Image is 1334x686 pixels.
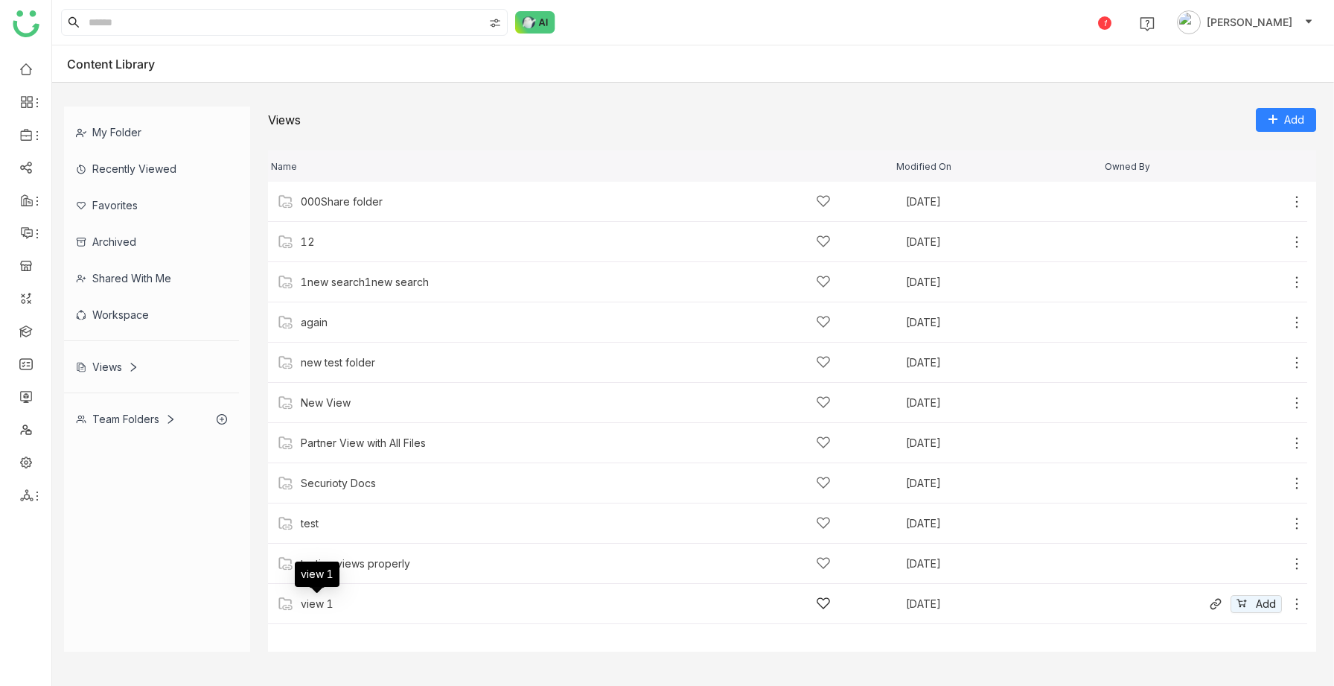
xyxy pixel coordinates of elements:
span: Name [271,162,297,171]
a: view 1 [301,598,333,610]
div: Workspace [64,296,239,333]
div: [DATE] [906,197,1098,207]
span: Owned By [1105,162,1150,171]
div: [DATE] [906,317,1098,328]
div: [DATE] [906,438,1098,448]
div: [DATE] [906,398,1098,408]
img: View [278,597,293,612]
div: [DATE] [906,237,1098,247]
a: test [301,518,319,530]
span: [PERSON_NAME] [1207,14,1292,31]
a: 1new search1new search [301,276,429,288]
img: View [278,315,293,330]
div: [DATE] [906,478,1098,489]
img: View [278,355,293,370]
img: search-type.svg [489,17,501,29]
button: Add [1231,595,1282,613]
div: [DATE] [906,277,1098,288]
div: [DATE] [906,358,1098,368]
img: View [278,516,293,531]
div: Recently Viewed [64,150,239,187]
img: View [278,194,293,209]
img: ask-buddy-normal.svg [515,11,555,34]
img: avatar [1177,10,1201,34]
a: New View [301,397,351,409]
div: My Folder [64,114,239,150]
img: help.svg [1140,16,1155,31]
div: [DATE] [906,518,1098,529]
div: Archived [64,223,239,260]
div: Favorites [64,187,239,223]
div: Content Library [67,57,177,72]
div: Shared with me [64,260,239,296]
span: Add [1256,596,1276,612]
div: [DATE] [906,599,1098,609]
button: Add [1256,108,1316,132]
img: logo [13,10,39,37]
div: view 1 [295,562,339,587]
div: Views [268,112,301,127]
a: again [301,317,328,328]
img: View [278,436,293,451]
button: [PERSON_NAME] [1174,10,1316,34]
span: Add [1284,112,1304,128]
div: [DATE] [906,559,1098,569]
img: View [278,275,293,290]
a: new test folder [301,357,375,369]
img: View [278,235,293,250]
span: Modified On [896,162,951,171]
a: testing views properly [301,558,410,570]
a: Securioty Docs [301,477,376,489]
div: Team Folders [76,413,176,425]
div: 1 [1098,16,1111,30]
img: View [278,396,293,410]
a: Partner View with All Files [301,437,426,449]
div: Views [76,361,138,373]
img: View [278,556,293,571]
a: 12 [301,236,315,248]
a: 000Share folder [301,196,383,208]
img: View [278,476,293,491]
